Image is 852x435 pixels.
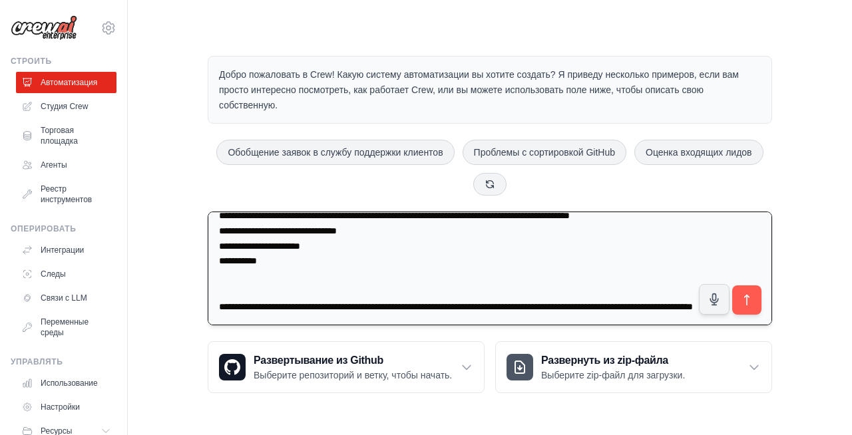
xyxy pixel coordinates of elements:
iframe: Виджет чата [785,371,852,435]
font: Оценка входящих лидов [646,147,752,158]
button: Оценка входящих лидов [634,140,763,165]
a: Связи с LLM [16,287,116,309]
font: Развертывание из Github [254,355,383,366]
font: Настройки [41,402,80,412]
font: Оперировать [11,224,76,233]
font: Строить [11,57,52,66]
font: Реестр инструментов [41,184,92,204]
button: Обобщение заявок в службу поддержки клиентов [216,140,454,165]
a: Переменные среды [16,311,116,343]
font: Интеграции [41,245,84,255]
font: Выберите zip-файл для загрузки. [541,370,685,380]
a: Автоматизация [16,72,116,93]
a: Реестр инструментов [16,178,116,210]
font: Следы [41,269,66,279]
font: Управлять [11,357,63,366]
img: Логотип [11,15,77,41]
font: Добро пожаловать в Crew! Какую систему автоматизации вы хотите создать? Я приведу несколько приме... [219,69,739,110]
a: Использование [16,372,116,394]
font: Развернуть из zip-файла [541,355,668,366]
font: Связи с LLM [41,293,87,303]
font: Агенты [41,160,67,170]
font: Автоматизация [41,78,97,87]
font: Обобщение заявок в службу поддержки клиентов [228,147,443,158]
button: Проблемы с сортировкой GitHub [463,140,626,165]
font: Студия Crew [41,102,88,111]
font: Переменные среды [41,317,89,337]
a: Торговая площадка [16,120,116,152]
font: Торговая площадка [41,126,78,146]
font: Проблемы с сортировкой GitHub [474,147,615,158]
font: Выберите репозиторий и ветку, чтобы начать. [254,370,452,380]
a: Агенты [16,154,116,176]
a: Следы [16,263,116,285]
a: Студия Crew [16,96,116,117]
a: Интеграции [16,239,116,261]
font: Использование [41,378,98,388]
a: Настройки [16,396,116,418]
